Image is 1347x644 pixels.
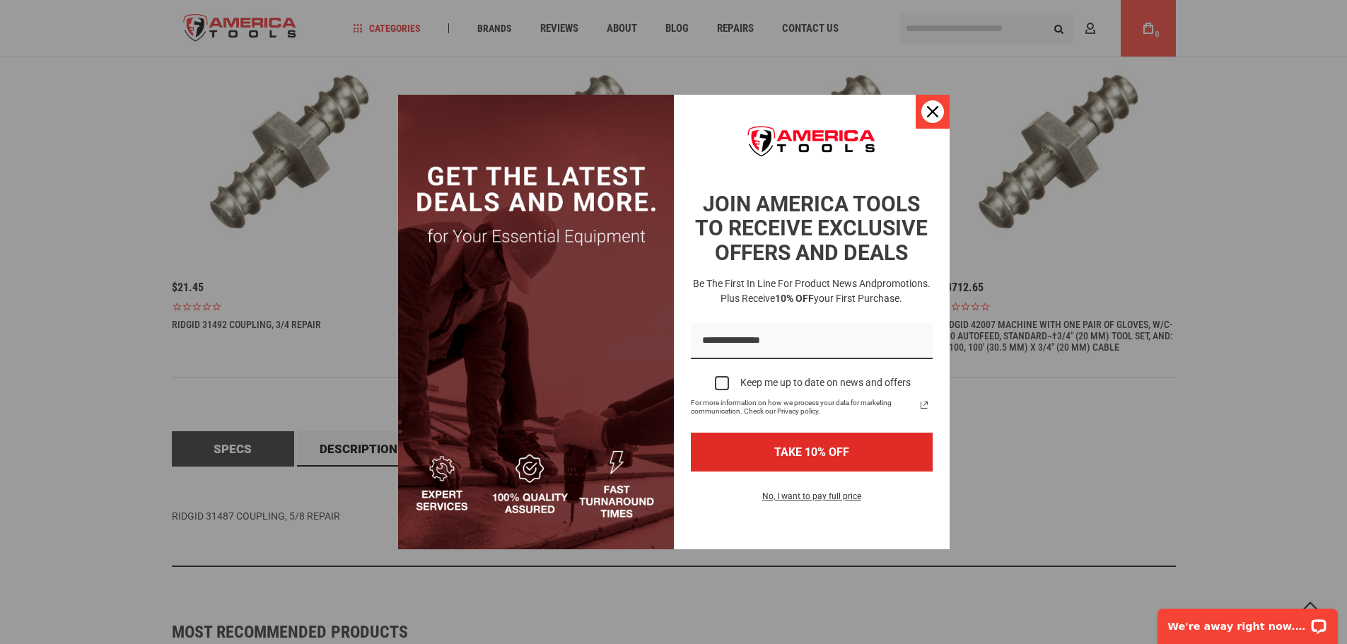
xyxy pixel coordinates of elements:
[740,377,911,389] div: Keep me up to date on news and offers
[1148,599,1347,644] iframe: LiveChat chat widget
[695,192,928,265] strong: JOIN AMERICA TOOLS TO RECEIVE EXCLUSIVE OFFERS AND DEALS
[691,399,916,416] span: For more information on how we process your data for marketing communication. Check our Privacy p...
[691,433,933,472] button: TAKE 10% OFF
[916,95,950,129] button: Close
[691,323,933,359] input: Email field
[916,397,933,414] svg: link icon
[751,488,873,513] button: No, I want to pay full price
[927,106,938,117] svg: close icon
[775,293,814,304] strong: 10% OFF
[916,397,933,414] a: Read our Privacy Policy
[688,276,935,306] h3: Be the first in line for product news and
